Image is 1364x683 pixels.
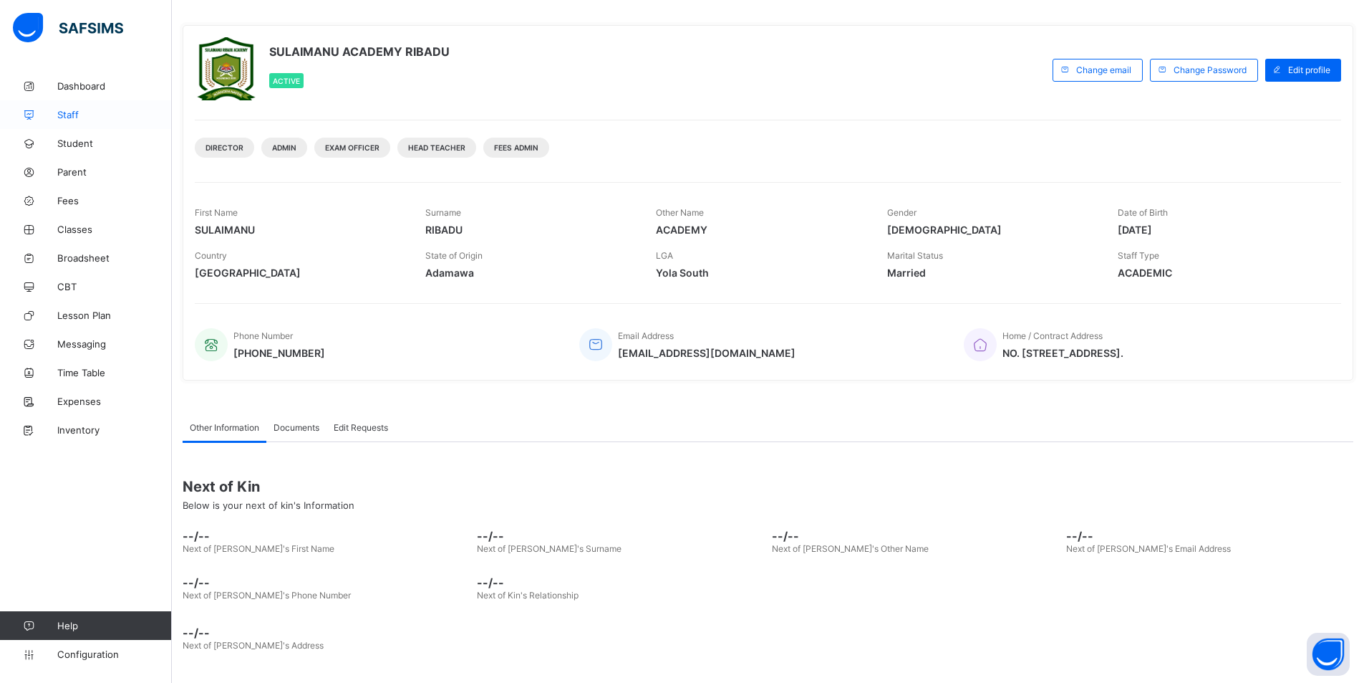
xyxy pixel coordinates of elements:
span: Lesson Plan [57,310,172,321]
span: SULAIMANU ACADEMY RIBADU [269,44,450,59]
span: First Name [195,207,238,218]
span: --/-- [183,626,1353,640]
span: [DEMOGRAPHIC_DATA] [887,224,1096,236]
span: Dashboard [57,80,172,92]
span: Configuration [57,649,171,660]
span: [EMAIL_ADDRESS][DOMAIN_NAME] [618,347,795,359]
span: Messaging [57,338,172,350]
span: Exam Officer [325,143,379,152]
span: Help [57,620,171,631]
span: Marital Status [887,250,943,261]
span: Adamawa [425,267,634,279]
span: --/-- [477,575,764,590]
span: Change Password [1174,65,1247,75]
span: Next of Kin's Relationship [477,590,579,601]
span: DIRECTOR [205,143,243,152]
span: [PHONE_NUMBER] [233,347,325,359]
span: --/-- [183,575,470,590]
span: Change email [1076,65,1131,75]
span: Next of [PERSON_NAME]'s First Name [183,543,334,554]
span: Phone Number [233,330,293,341]
span: Married [887,267,1096,279]
span: NO. [STREET_ADDRESS]. [1002,347,1123,359]
button: Open asap [1307,633,1350,676]
span: Expenses [57,396,172,407]
span: Gender [887,207,916,218]
span: Fees Admin [494,143,538,152]
span: Next of Kin [183,478,1353,495]
span: [GEOGRAPHIC_DATA] [195,267,404,279]
span: Fees [57,195,172,206]
span: Inventory [57,424,172,436]
span: --/-- [477,529,764,543]
span: Head Teacher [408,143,465,152]
span: Date of Birth [1118,207,1168,218]
span: State of Origin [425,250,483,261]
span: ACADEMY [656,224,865,236]
span: Next of [PERSON_NAME]'s Surname [477,543,621,554]
span: Broadsheet [57,252,172,264]
span: Yola South [656,267,865,279]
span: Next of [PERSON_NAME]'s Email Address [1066,543,1231,554]
span: Email Address [618,330,674,341]
span: Admin [272,143,296,152]
span: Staff [57,109,172,120]
span: Parent [57,166,172,178]
span: Other Information [190,422,259,433]
span: --/-- [183,529,470,543]
span: Student [57,138,172,149]
span: SULAIMANU [195,224,404,236]
span: Surname [425,207,461,218]
span: Documents [274,422,319,433]
span: Below is your next of kin's Information [183,500,354,511]
span: Time Table [57,367,172,378]
span: [DATE] [1118,224,1327,236]
span: --/-- [772,529,1059,543]
span: Active [273,77,300,85]
span: --/-- [1066,529,1353,543]
span: Edit profile [1288,65,1330,75]
span: ACADEMIC [1118,267,1327,279]
span: Edit Requests [334,422,388,433]
span: RIBADU [425,224,634,236]
span: Next of [PERSON_NAME]'s Other Name [772,543,929,554]
span: Country [195,250,227,261]
span: Next of [PERSON_NAME]'s Address [183,640,324,651]
span: Classes [57,224,172,235]
span: Home / Contract Address [1002,330,1103,341]
span: Other Name [656,207,704,218]
span: Next of [PERSON_NAME]'s Phone Number [183,590,351,601]
span: Staff Type [1118,250,1159,261]
span: CBT [57,281,172,292]
span: LGA [656,250,673,261]
img: safsims [13,13,123,43]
